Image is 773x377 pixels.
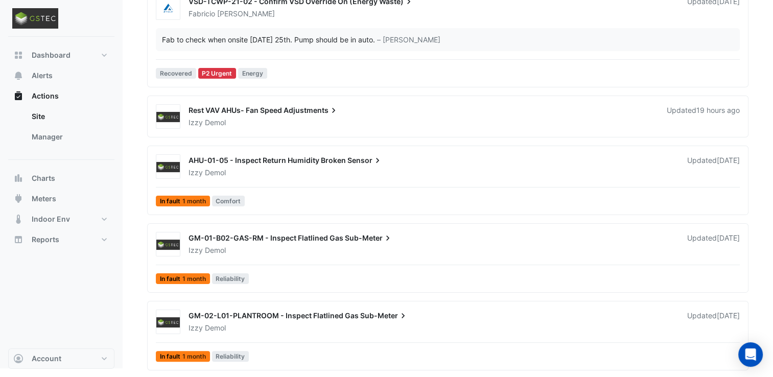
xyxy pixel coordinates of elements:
button: Reports [8,229,114,250]
div: Updated [667,105,740,128]
span: Wed 13-Aug-2025 08:39 AEST [717,311,740,320]
app-icon: Indoor Env [13,214,24,224]
span: 1 month [182,276,206,282]
span: Fabricio [189,9,215,18]
a: Site [24,106,114,127]
span: – [PERSON_NAME] [377,34,440,45]
span: In fault [156,351,210,362]
span: Sub-Meter [345,233,393,243]
button: Meters [8,188,114,209]
button: Account [8,348,114,369]
span: Account [32,354,61,364]
span: [PERSON_NAME] [217,9,275,19]
button: Actions [8,86,114,106]
div: Updated [687,155,740,178]
app-icon: Meters [13,194,24,204]
span: Izzy [189,323,203,332]
span: GM-01-B02-GAS-RM - Inspect Flatlined Gas [189,233,343,242]
span: Sub-Meter [360,311,408,321]
app-icon: Reports [13,234,24,245]
img: GSTEC [156,112,180,122]
img: Company Logo [12,8,58,29]
div: Open Intercom Messenger [738,342,763,367]
span: Meters [32,194,56,204]
button: Alerts [8,65,114,86]
span: Reliability [212,273,249,284]
a: Manager [24,127,114,147]
span: 1 month [182,198,206,204]
div: Updated [687,311,740,333]
img: GSTEC [156,240,180,250]
span: Sensor [347,155,383,166]
span: Demol [205,323,226,333]
app-icon: Dashboard [13,50,24,60]
span: Wed 13-Aug-2025 08:39 AEST [717,233,740,242]
span: Indoor Env [32,214,70,224]
span: 1 month [182,354,206,360]
app-icon: Charts [13,173,24,183]
span: Reports [32,234,59,245]
span: Actions [32,91,59,101]
span: In fault [156,196,210,206]
button: Dashboard [8,45,114,65]
span: Demol [205,117,226,128]
span: GM-02-L01-PLANTROOM - Inspect Flatlined Gas [189,311,359,320]
app-icon: Alerts [13,70,24,81]
span: Mon 01-Sep-2025 11:58 AEST [717,156,740,164]
span: Dashboard [32,50,71,60]
img: Airmaster Australia [156,3,180,13]
button: Indoor Env [8,209,114,229]
span: Adjustments [284,105,339,115]
span: Izzy [189,168,203,177]
span: Reliability [212,351,249,362]
span: AHU-01-05 - Inspect Return Humidity Broken [189,156,346,164]
span: Comfort [212,196,245,206]
span: Rest VAV AHUs- Fan Speed [189,106,282,114]
img: GSTEC [156,162,180,172]
span: Izzy [189,118,203,127]
div: Actions [8,106,114,151]
span: Wed 03-Sep-2025 13:07 AEST [696,106,740,114]
span: In fault [156,273,210,284]
span: Alerts [32,70,53,81]
span: Energy [238,68,267,79]
span: Recovered [156,68,196,79]
app-icon: Actions [13,91,24,101]
span: Demol [205,168,226,178]
div: Fab to check when onsite [DATE] 25th. Pump should be in auto. [162,34,375,45]
button: Charts [8,168,114,188]
span: Izzy [189,246,203,254]
span: Demol [205,245,226,255]
img: GSTEC [156,317,180,327]
span: Charts [32,173,55,183]
div: Updated [687,233,740,255]
div: P2 Urgent [198,68,237,79]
